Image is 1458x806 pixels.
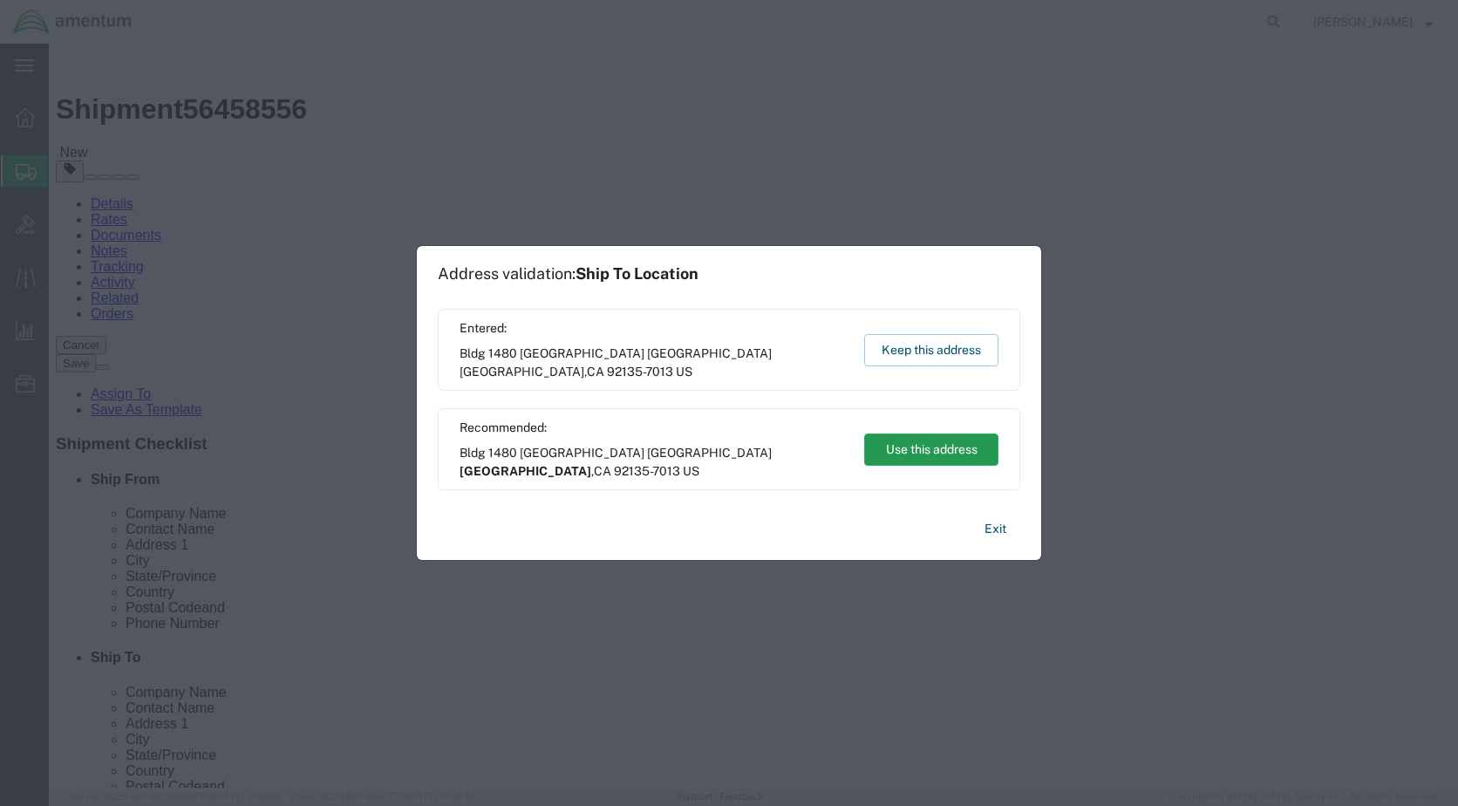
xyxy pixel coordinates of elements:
button: Keep this address [864,334,998,366]
span: Entered: [460,319,848,338]
span: Bldg 1480 [GEOGRAPHIC_DATA] [GEOGRAPHIC_DATA] , [460,444,848,481]
span: [GEOGRAPHIC_DATA] [460,464,591,478]
span: 92135-7013 [607,365,673,379]
span: US [683,464,699,478]
span: Bldg 1480 [GEOGRAPHIC_DATA] [GEOGRAPHIC_DATA] , [460,345,848,381]
span: US [676,365,692,379]
span: Ship To Location [576,264,698,283]
span: [GEOGRAPHIC_DATA] [460,365,584,379]
span: 92135-7013 [614,464,680,478]
span: CA [587,365,604,379]
button: Exit [971,514,1020,544]
h1: Address validation: [438,264,698,283]
button: Use this address [864,434,998,466]
span: CA [594,464,611,478]
span: Recommended: [460,419,848,437]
